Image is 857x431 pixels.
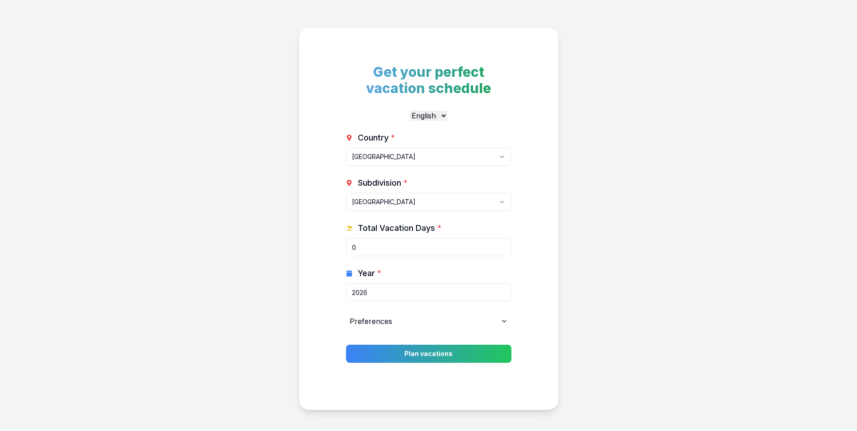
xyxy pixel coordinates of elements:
span: Year [358,267,381,280]
h1: Get your perfect vacation schedule [346,64,511,96]
span: Subdivision [358,177,407,189]
span: Preferences [350,316,392,327]
span: Country [358,131,395,144]
button: Plan vacations [346,345,511,363]
span: Total Vacation Days [358,222,441,234]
